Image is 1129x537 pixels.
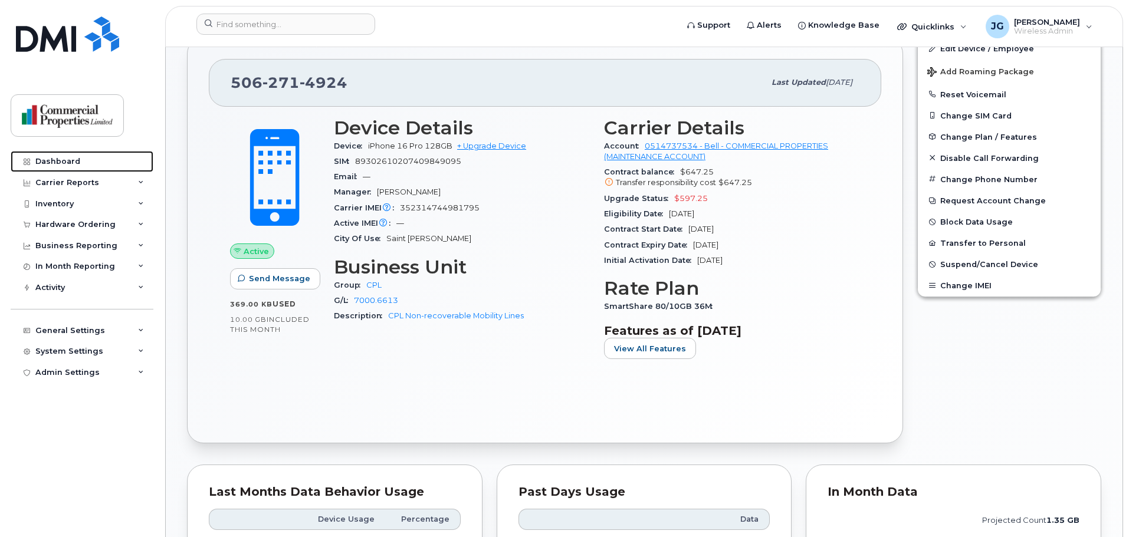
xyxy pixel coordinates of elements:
button: View All Features [604,338,696,359]
span: Knowledge Base [808,19,879,31]
span: Active [244,246,269,257]
button: Change Plan / Features [918,126,1101,147]
a: Alerts [739,14,790,37]
span: Initial Activation Date [604,256,697,265]
span: Manager [334,187,377,196]
span: $597.25 [674,194,708,203]
input: Find something... [196,14,375,35]
button: Disable Call Forwarding [918,147,1101,169]
button: Request Account Change [918,190,1101,211]
span: Contract Start Date [604,225,688,233]
span: View All Features [614,343,686,354]
span: [PERSON_NAME] [377,187,441,196]
span: — [363,172,370,181]
span: $647.25 [718,178,752,187]
div: Quicklinks [889,15,975,38]
tspan: 1.35 GB [1046,516,1079,525]
span: Saint [PERSON_NAME] [386,234,471,243]
button: Add Roaming Package [918,59,1101,83]
span: Group [334,281,366,289]
div: Julia Gilbertq [977,15,1101,38]
span: 4924 [300,74,347,91]
button: Transfer to Personal [918,232,1101,253]
button: Change IMEI [918,275,1101,296]
span: Support [697,19,730,31]
span: [DATE] [693,241,718,249]
span: [DATE] [826,78,852,87]
a: Support [679,14,739,37]
button: Block Data Usage [918,211,1101,232]
span: Wireless Admin [1014,27,1080,36]
th: Device Usage [301,509,385,530]
h3: Features as of [DATE] [604,324,860,338]
h3: Carrier Details [604,117,860,139]
span: Email [334,172,363,181]
span: used [273,299,296,308]
button: Suspend/Cancel Device [918,253,1101,275]
a: Knowledge Base [790,14,888,37]
text: projected count [982,516,1079,525]
div: Past Days Usage [518,486,770,498]
span: SIM [334,157,355,166]
div: Last Months Data Behavior Usage [209,486,461,498]
h3: Business Unit [334,256,590,278]
span: 506 [231,74,347,91]
span: JG [991,19,1004,34]
span: iPhone 16 Pro 128GB [368,141,452,150]
div: In Month Data [828,486,1079,498]
span: [DATE] [688,225,714,233]
span: Carrier IMEI [334,203,400,212]
span: — [396,219,404,228]
span: Send Message [249,273,310,284]
span: [DATE] [697,256,723,265]
button: Change Phone Number [918,169,1101,190]
a: CPL [366,281,382,289]
span: SmartShare 80/10GB 36M [604,302,718,311]
span: G/L [334,296,354,305]
span: Active IMEI [334,219,396,228]
a: CPL Non-recoverable Mobility Lines [388,311,524,320]
button: Send Message [230,268,320,289]
h3: Device Details [334,117,590,139]
span: included this month [230,315,310,334]
span: Last updated [772,78,826,87]
span: $647.25 [604,167,860,189]
span: Eligibility Date [604,209,669,218]
span: [DATE] [669,209,694,218]
button: Reset Voicemail [918,84,1101,105]
span: 352314744981795 [400,203,480,212]
th: Percentage [385,509,461,530]
span: Change Plan / Features [940,132,1037,141]
span: Transfer responsibility cost [616,178,716,187]
span: Add Roaming Package [927,67,1034,78]
a: 7000.6613 [354,296,398,305]
a: + Upgrade Device [457,141,526,150]
span: Contract balance [604,167,680,176]
span: Suspend/Cancel Device [940,260,1038,269]
a: 0514737534 - Bell - COMMERCIAL PROPERTIES (MAINTENANCE ACCOUNT) [604,141,828,161]
span: Quicklinks [911,22,954,31]
span: Account [604,141,645,150]
span: 369.00 KB [230,300,273,308]
th: Data [658,509,770,530]
span: Device [334,141,368,150]
button: Change SIM Card [918,105,1101,126]
span: City Of Use [334,234,386,243]
a: Edit Device / Employee [918,38,1101,59]
span: [PERSON_NAME] [1014,17,1080,27]
span: Disable Call Forwarding [940,153,1039,162]
span: Contract Expiry Date [604,241,693,249]
span: 10.00 GB [230,315,267,324]
span: 271 [262,74,300,91]
h3: Rate Plan [604,278,860,299]
span: Description [334,311,388,320]
span: Alerts [757,19,782,31]
span: 89302610207409849095 [355,157,461,166]
span: Upgrade Status [604,194,674,203]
